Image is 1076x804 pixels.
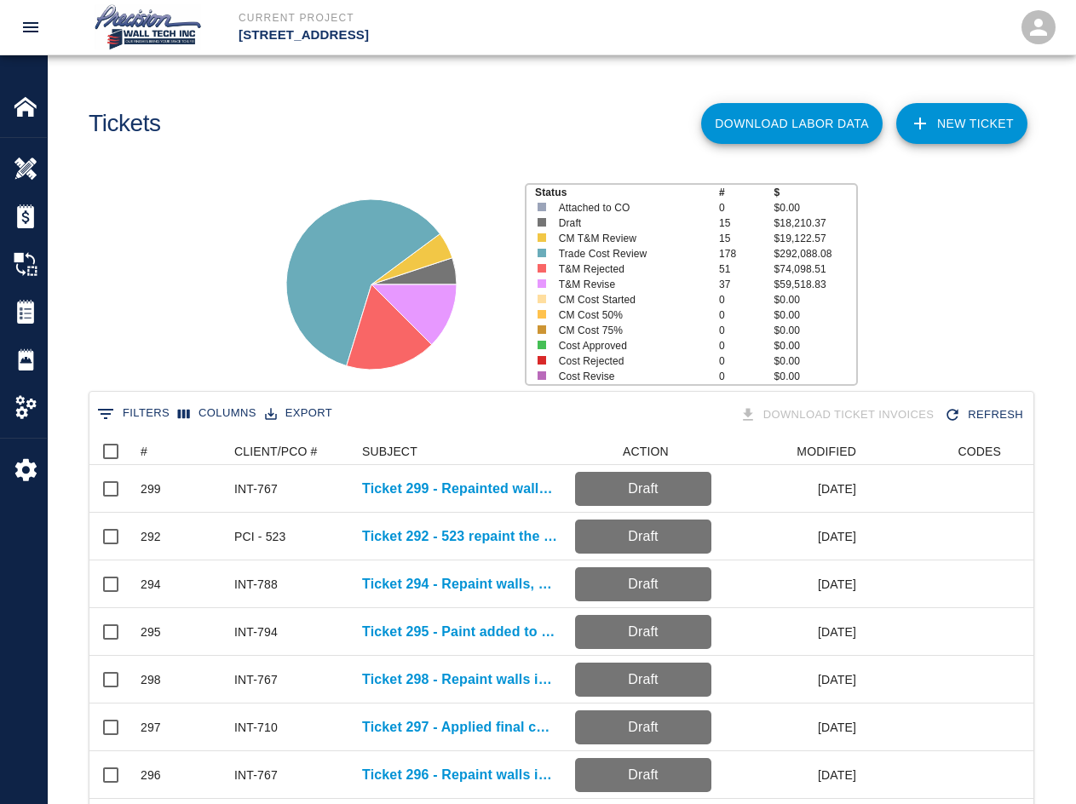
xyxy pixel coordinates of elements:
[720,438,865,465] div: MODIFIED
[141,576,161,593] div: 294
[174,400,261,427] button: Select columns
[719,231,774,246] p: 15
[559,338,703,353] p: Cost Approved
[719,338,774,353] p: 0
[559,323,703,338] p: CM Cost 75%
[941,400,1030,430] button: Refresh
[362,717,558,738] a: Ticket 297 - Applied final coat on floor 4, 5, 6, and 7
[354,438,567,465] div: SUBJECT
[239,26,630,45] p: [STREET_ADDRESS]
[719,307,774,323] p: 0
[719,353,774,369] p: 0
[559,369,703,384] p: Cost Revise
[234,623,278,640] div: INT-794
[719,200,774,215] p: 0
[582,717,705,738] p: Draft
[991,722,1076,804] iframe: Chat Widget
[535,185,719,200] p: Status
[141,719,161,736] div: 297
[736,400,941,430] div: Tickets download in groups of 15
[132,438,226,465] div: #
[559,231,703,246] p: CM T&M Review
[719,215,774,231] p: 15
[774,261,857,277] p: $74,098.51
[141,528,161,545] div: 292
[701,103,883,144] button: Download Labor Data
[234,719,278,736] div: INT-710
[559,307,703,323] p: CM Cost 50%
[141,767,161,784] div: 296
[719,292,774,307] p: 0
[719,185,774,200] p: #
[92,3,204,51] img: Precision Wall Tech, Inc.
[582,669,705,690] p: Draft
[774,292,857,307] p: $0.00
[559,292,703,307] p: CM Cost Started
[362,438,417,465] div: SUBJECT
[720,751,865,799] div: [DATE]
[234,438,318,465] div: CLIENT/PCO #
[239,10,630,26] p: Current Project
[774,369,857,384] p: $0.00
[720,656,865,703] div: [DATE]
[774,231,857,246] p: $19,122.57
[362,765,558,785] a: Ticket 296 - Repaint walls in rooms 104, 105, and 116 that were damaged by others.
[362,622,558,642] a: Ticket 295 - Paint added to new ramp in G-1
[720,513,865,560] div: [DATE]
[234,528,286,545] div: PCI - 523
[559,353,703,369] p: Cost Rejected
[141,480,161,497] div: 299
[362,479,558,499] a: Ticket 299 - Repainted walls on the 1st floor garage entrance due to damage by others
[719,261,774,277] p: 51
[362,669,558,690] a: Ticket 298 - Repaint walls in loading dock on the 1st floor, room 115, due to damage caused by ot...
[797,438,856,465] div: MODIFIED
[719,369,774,384] p: 0
[582,622,705,642] p: Draft
[234,480,278,497] div: INT-767
[261,400,337,427] button: Export
[559,215,703,231] p: Draft
[582,574,705,594] p: Draft
[941,400,1030,430] div: Refresh the list
[362,526,558,547] a: Ticket 292 - 523 repaint the entire monumental stair which was damaged by others
[582,479,705,499] p: Draft
[958,438,1001,465] div: CODES
[774,353,857,369] p: $0.00
[559,261,703,277] p: T&M Rejected
[559,200,703,215] p: Attached to CO
[582,526,705,547] p: Draft
[582,765,705,785] p: Draft
[226,438,354,465] div: CLIENT/PCO #
[89,110,161,138] h1: Tickets
[719,323,774,338] p: 0
[362,574,558,594] a: Ticket 294 - Repaint walls, ceilings, and handrails. Damaged by others after final coat
[141,438,147,465] div: #
[774,246,857,261] p: $292,088.08
[234,576,278,593] div: INT-788
[774,277,857,292] p: $59,518.83
[141,671,161,688] div: 298
[896,103,1027,144] a: NEW TICKET
[93,400,174,428] button: Show filters
[567,438,720,465] div: ACTION
[774,200,857,215] p: $0.00
[10,7,51,48] button: open drawer
[141,623,161,640] div: 295
[720,465,865,513] div: [DATE]
[559,246,703,261] p: Trade Cost Review
[774,215,857,231] p: $18,210.37
[234,767,278,784] div: INT-767
[865,438,1010,465] div: CODES
[774,307,857,323] p: $0.00
[720,560,865,608] div: [DATE]
[559,277,703,292] p: T&M Revise
[719,277,774,292] p: 37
